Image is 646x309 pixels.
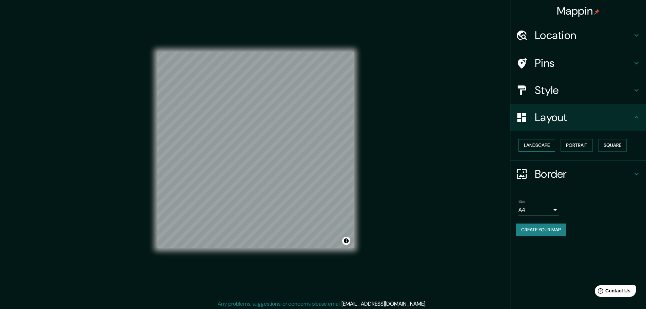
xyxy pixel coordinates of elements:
label: Size [518,198,526,204]
div: Border [510,160,646,188]
h4: Pins [535,56,632,70]
h4: Layout [535,111,632,124]
div: Pins [510,50,646,77]
div: Layout [510,104,646,131]
div: A4 [518,205,559,215]
button: Portrait [561,139,593,152]
div: Style [510,77,646,104]
div: Location [510,22,646,49]
h4: Location [535,28,632,42]
p: Any problems, suggestions, or concerns please email . [218,300,426,308]
div: . [426,300,427,308]
button: Square [598,139,627,152]
h4: Style [535,83,632,97]
div: . [427,300,429,308]
h4: Border [535,167,632,181]
iframe: Help widget launcher [586,283,639,302]
button: Landscape [518,139,555,152]
canvas: Map [157,52,354,248]
h4: Mappin [557,4,600,18]
button: Create your map [516,224,566,236]
a: [EMAIL_ADDRESS][DOMAIN_NAME] [341,300,425,307]
button: Toggle attribution [342,237,350,245]
img: pin-icon.png [594,9,600,15]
